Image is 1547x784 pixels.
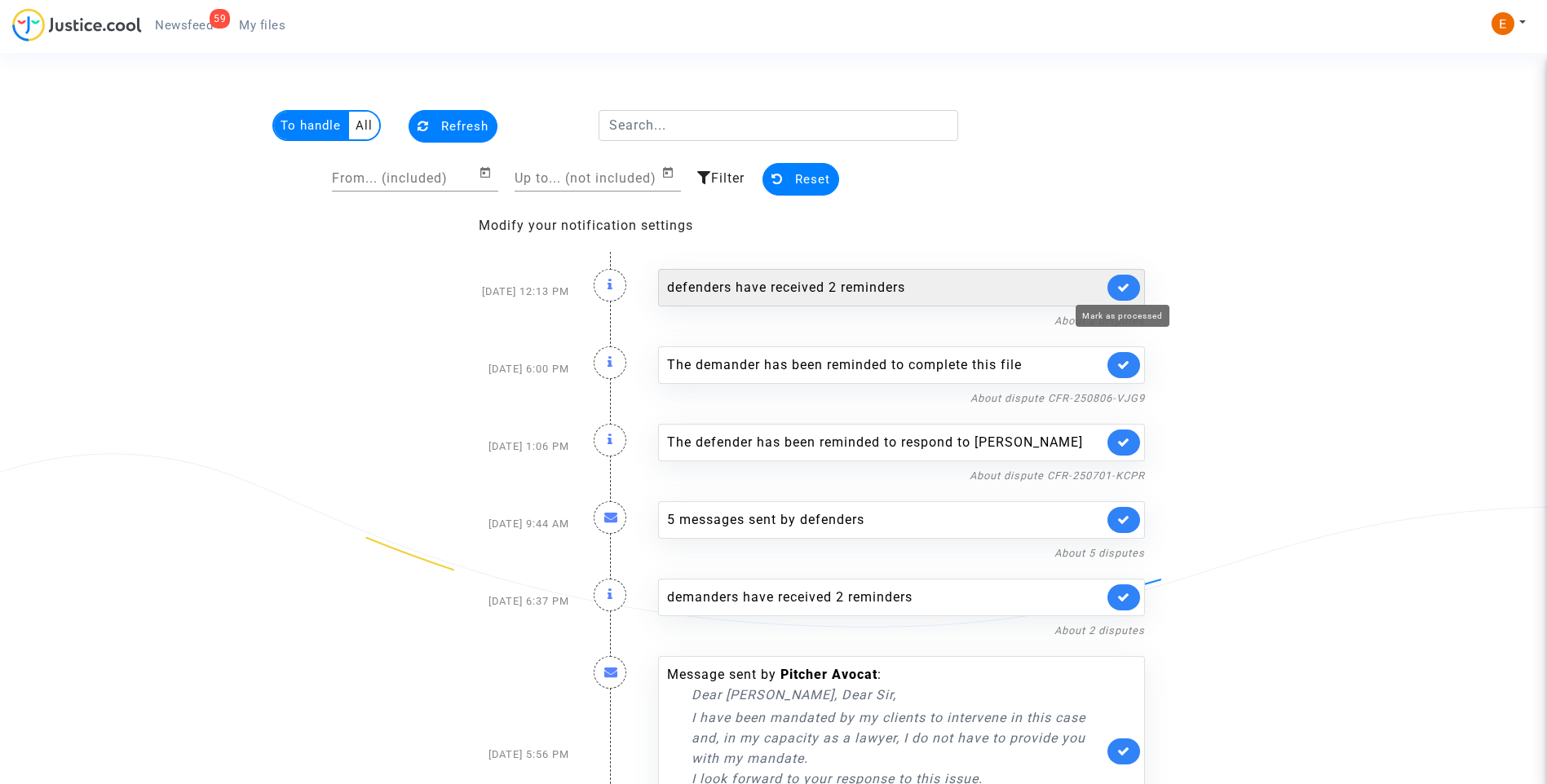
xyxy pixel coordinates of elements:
button: Reset [762,163,839,196]
div: [DATE] 1:06 PM [390,407,581,485]
div: demanders have received 2 reminders [667,588,1103,607]
span: Reset [795,172,830,187]
multi-toggle-item: All [349,112,379,139]
a: About dispute CFR-250701-KCPR [970,469,1145,482]
a: About 2 disputes [1054,315,1145,327]
div: [DATE] 6:00 PM [390,330,581,407]
a: About 5 disputes [1054,547,1145,559]
img: ACg8ocIeiFvHKe4dA5oeRFd_CiCnuxWUEc1A2wYhRJE3TTWt=s96-c [1492,12,1514,35]
span: Refresh [441,119,488,134]
div: 59 [210,9,230,29]
span: Newsfeed [155,18,213,33]
a: 59Newsfeed [142,13,226,37]
div: [DATE] 12:13 PM [390,253,581,330]
div: 5 messages sent by defenders [667,510,1103,530]
a: Modify your notification settings [479,218,693,233]
a: My files [226,13,298,37]
a: About dispute CFR-250806-VJG9 [970,392,1145,404]
p: Dear [PERSON_NAME], Dear Sir, [692,685,1103,705]
div: defenders have received 2 reminders [667,278,1103,297]
button: Open calendar [661,163,681,183]
div: [DATE] 6:37 PM [390,562,581,640]
div: [DATE] 9:44 AM [390,485,581,562]
img: jc-logo.svg [12,8,142,42]
a: About 2 disputes [1054,624,1145,636]
span: My files [239,18,285,33]
input: Search... [599,110,958,141]
button: Open calendar [479,163,498,183]
button: Refresh [409,110,497,143]
b: Pitcher Avocat [780,667,877,682]
div: The defender has been reminded to respond to [PERSON_NAME] [667,433,1103,452]
span: Filter [711,170,745,186]
multi-toggle-item: To handle [274,112,349,139]
div: The demander has been reminded to complete this file [667,355,1103,375]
